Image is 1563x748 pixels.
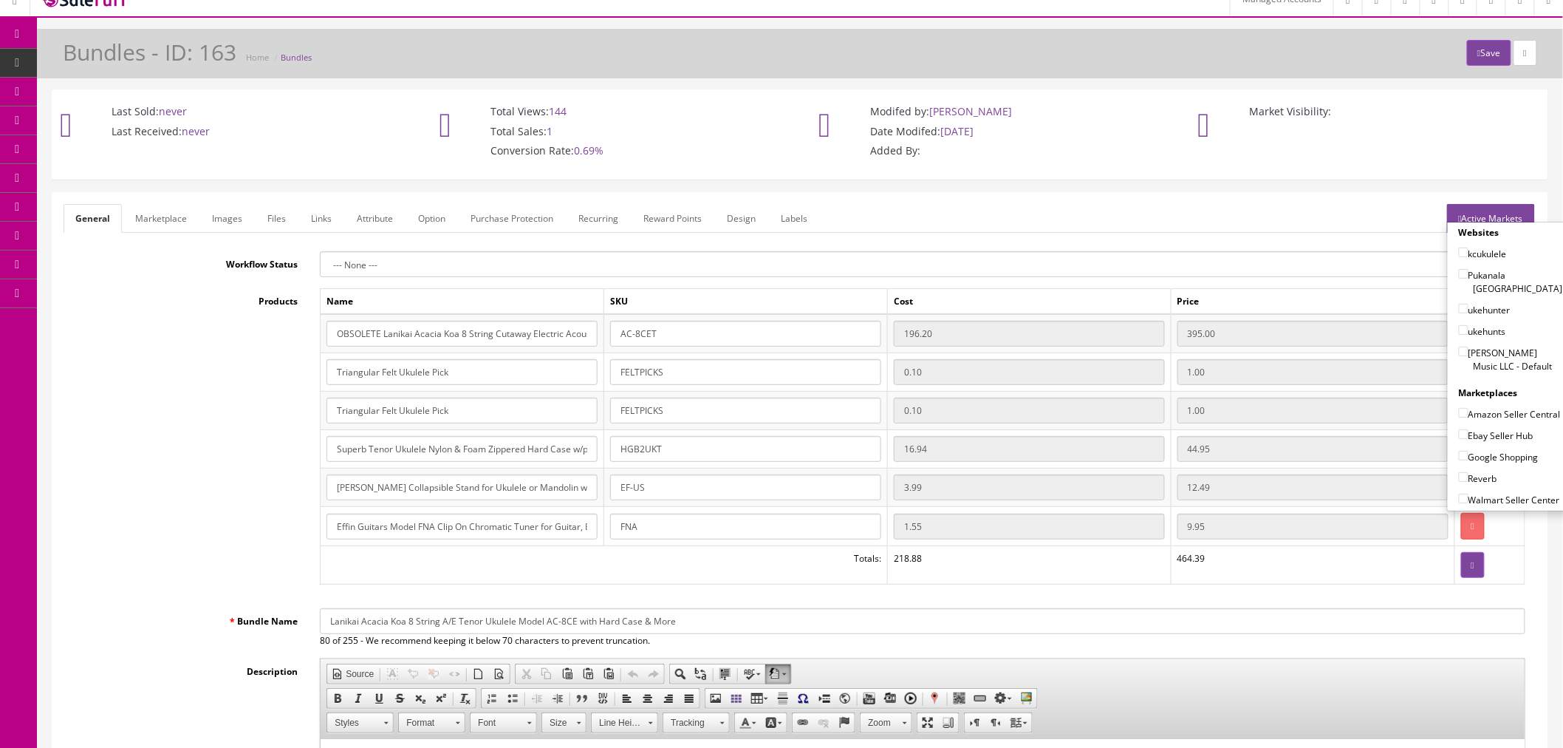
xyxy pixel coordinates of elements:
[610,321,881,347] input: SKU
[63,40,236,64] h1: Bundles - ID: 163
[637,689,658,708] a: Center
[159,104,187,118] span: never
[327,664,378,684] a: Source
[1459,347,1468,356] input: [PERSON_NAME] Music LLC - Default
[739,664,765,684] a: Spell Checker
[326,514,598,540] input: name
[1459,451,1468,460] input: Google Shopping
[326,713,394,733] a: Styles
[1177,321,1449,347] input: Price
[471,16,855,27] a: Stagg Model HGB2UK-T Tenor Ukulele Nylon & Foam Zippered Hard Case w/pockets
[64,608,309,628] label: Bundle Name
[123,204,199,233] a: Marketplace
[1171,288,1454,314] td: Price
[705,689,726,708] a: Image
[468,664,489,684] a: New Page
[773,689,793,708] a: Insert Horizontal Line
[726,689,747,708] a: Create a Bootstrap grid
[459,204,565,233] a: Purchase Protection
[894,475,1165,500] input: Cost
[326,475,598,500] input: name
[1467,40,1511,66] button: Save
[1177,514,1449,540] input: Price
[326,436,598,462] input: name
[1459,226,1499,239] strong: Websites
[542,713,572,732] span: Size
[348,689,369,708] a: Italic
[1459,471,1497,486] label: Reverb
[327,713,379,732] span: Styles
[610,514,881,540] input: SKU
[64,288,309,308] label: Products
[715,664,736,684] a: Select All
[403,664,423,684] a: Comment Selection
[793,689,814,708] a: Insert symbol
[1177,398,1449,424] input: Price
[431,689,451,708] a: Superscript
[894,514,1165,540] input: Cost
[15,95,1189,111] p: FEATURES:
[880,689,900,708] a: Embed Media from External Sites
[423,664,444,684] a: Uncomment Selection
[471,713,522,732] span: Font
[663,713,715,732] span: Tracking
[572,689,592,708] a: Block Quote
[793,713,813,732] a: Link
[44,166,1160,182] li: Strings - 8
[67,105,395,118] p: Last Sold:
[938,713,959,732] a: Show Blocks
[1177,475,1449,500] input: Price
[888,288,1172,314] td: Cost
[326,398,598,424] input: name
[327,689,348,708] a: Bold
[1459,387,1518,399] strong: Marketplaces
[447,125,775,138] p: Total Sales:
[970,689,991,708] a: Simple Button
[321,288,604,314] td: Name
[1205,105,1533,118] p: Market Visibility:
[965,713,985,732] a: Text direction from left to right
[547,689,568,708] a: Increase Indent
[502,689,523,708] a: Insert/Remove Bulleted List
[860,713,912,733] a: Zoom
[320,634,330,647] span: 80
[1459,268,1563,296] label: Pukanala [GEOGRAPHIC_DATA]
[547,124,553,138] span: 1
[1459,248,1468,257] input: kcukulele
[859,689,880,708] a: Embed YouTube Video
[64,659,309,679] label: Description
[592,689,613,708] a: Create Div Container
[44,136,1160,152] li: Body - Acacia Koa
[44,259,1160,274] li: Saddle - NuBone
[1459,246,1507,261] label: kcukulele
[1447,204,1535,233] a: Active Markets
[256,204,298,233] a: Files
[1459,428,1533,443] label: Ebay Seller Hub
[691,664,711,684] a: Replace
[1459,492,1560,507] label: Walmart Seller Center
[826,144,1154,157] p: Added By:
[410,689,431,708] a: Subscript
[658,689,679,708] a: Align Right
[182,124,210,138] span: never
[44,120,1160,136] li: Top - Acacia Koa
[761,713,787,732] a: Background Color
[894,359,1165,385] input: Cost
[332,634,650,647] span: of 255 - We recommend keeping it below 70 characters to prevent truncation.
[670,664,691,684] a: Find
[610,475,881,500] input: SKU
[44,228,1160,244] li: Binding - Maple
[44,213,1160,228] li: Finsh - Satin Natural
[382,664,403,684] a: Format Selection
[900,689,921,708] a: Video Snapshot
[200,204,254,233] a: Images
[398,713,465,733] a: Format
[1459,324,1506,339] label: ukehunts
[813,713,834,732] a: Unlink
[826,125,1154,138] p: Date Modifed:
[369,689,389,708] a: Underline
[735,713,761,732] a: Text Color
[64,204,122,233] a: General
[617,689,637,708] a: Align Left
[44,274,1160,290] li: Strap Buttons - Yes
